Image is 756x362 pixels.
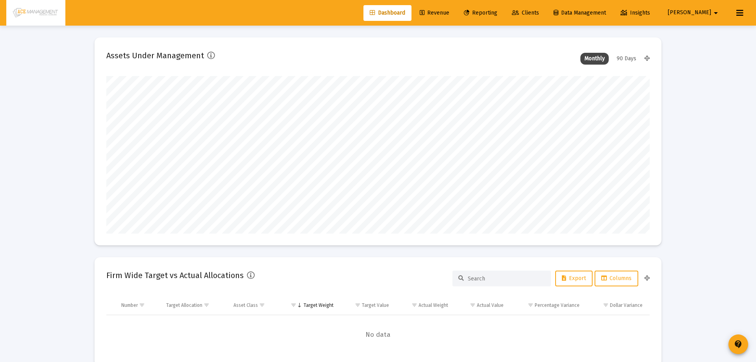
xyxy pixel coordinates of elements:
td: Column Percentage Variance [509,296,585,315]
span: Show filter options for column 'Percentage Variance' [528,302,534,308]
td: Column Dollar Variance [585,296,650,315]
td: Column Target Allocation [161,296,228,315]
a: Data Management [547,5,612,21]
span: Show filter options for column 'Dollar Variance' [603,302,609,308]
span: Show filter options for column 'Target Allocation' [204,302,209,308]
h2: Firm Wide Target vs Actual Allocations [106,269,244,282]
span: Export [562,275,586,282]
span: Show filter options for column 'Number' [139,302,145,308]
span: Clients [512,9,539,16]
span: Columns [601,275,632,282]
span: Revenue [420,9,449,16]
td: Column Actual Weight [395,296,454,315]
span: No data [106,330,650,339]
button: Columns [595,271,638,286]
span: Show filter options for column 'Target Weight' [291,302,296,308]
div: Target Value [362,302,389,308]
td: Column Target Weight [280,296,339,315]
div: Dollar Variance [610,302,643,308]
a: Revenue [413,5,456,21]
div: Actual Weight [419,302,448,308]
td: Column Asset Class [228,296,280,315]
div: Target Allocation [166,302,202,308]
span: Show filter options for column 'Target Value' [355,302,361,308]
div: Target Weight [304,302,334,308]
span: Insights [621,9,650,16]
td: Column Target Value [339,296,395,315]
button: Export [555,271,593,286]
div: Actual Value [477,302,504,308]
span: Dashboard [370,9,405,16]
a: Clients [506,5,545,21]
div: Number [121,302,138,308]
div: Asset Class [233,302,258,308]
div: Data grid [106,296,650,355]
a: Reporting [458,5,504,21]
button: [PERSON_NAME] [658,5,730,20]
span: Show filter options for column 'Asset Class' [259,302,265,308]
span: Data Management [554,9,606,16]
a: Insights [614,5,656,21]
mat-icon: contact_support [734,340,743,349]
span: Reporting [464,9,497,16]
span: [PERSON_NAME] [668,9,711,16]
a: Dashboard [363,5,411,21]
td: Column Actual Value [454,296,509,315]
div: Monthly [580,53,609,65]
span: Show filter options for column 'Actual Weight' [411,302,417,308]
img: Dashboard [12,5,59,21]
div: 90 Days [613,53,640,65]
h2: Assets Under Management [106,49,204,62]
span: Show filter options for column 'Actual Value' [470,302,476,308]
input: Search [468,275,545,282]
td: Column Number [116,296,161,315]
div: Percentage Variance [535,302,580,308]
mat-icon: arrow_drop_down [711,5,721,21]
